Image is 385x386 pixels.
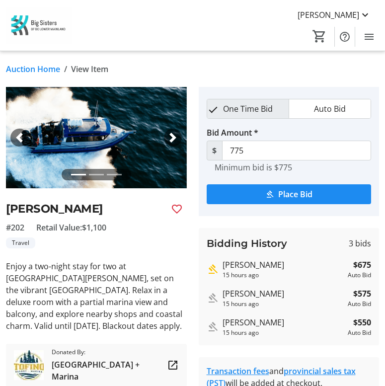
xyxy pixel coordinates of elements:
tr-label-badge: Travel [6,237,35,248]
img: Big Sisters of BC Lower Mainland's Logo [6,7,72,44]
span: [GEOGRAPHIC_DATA] + Marina [52,359,159,383]
strong: $675 [353,259,371,271]
strong: $575 [353,288,371,300]
span: $ [207,141,223,160]
mat-icon: Outbid [207,321,219,333]
div: Auto Bid [348,271,371,280]
button: Cart [310,27,328,45]
div: [PERSON_NAME] [223,259,344,271]
img: Tofino Resort + Marina [14,350,44,380]
div: 15 hours ago [223,300,344,309]
button: Place Bid [207,184,372,204]
div: 15 hours ago [223,328,344,337]
div: [PERSON_NAME] [223,316,344,328]
span: One Time Bid [217,99,279,118]
span: / [64,63,67,75]
span: Auto Bid [308,99,352,118]
p: Enjoy a two-night stay for two at [GEOGRAPHIC_DATA][PERSON_NAME], set on the vibrant [GEOGRAPHIC_... [6,260,187,332]
strong: $550 [353,316,371,328]
span: 3 bids [349,237,371,249]
div: 15 hours ago [223,271,344,280]
mat-icon: Highest bid [207,263,219,275]
button: Menu [359,27,379,47]
tr-hint: Minimum bid is $775 [215,162,292,172]
button: Help [335,27,355,47]
div: Auto Bid [348,300,371,309]
div: [PERSON_NAME] [223,288,344,300]
div: Auto Bid [348,328,371,337]
h3: Bidding History [207,236,287,251]
a: Auction Home [6,63,60,75]
a: Transaction fees [207,366,269,377]
button: Favourite [167,199,187,219]
span: Retail Value: $1,100 [36,222,106,233]
span: #202 [6,222,24,233]
h2: [PERSON_NAME] [6,200,163,217]
span: [PERSON_NAME] [298,9,359,21]
span: Place Bid [278,188,312,200]
span: View Item [71,63,108,75]
span: Donated By: [52,348,159,357]
img: Image [6,87,187,188]
button: [PERSON_NAME] [290,7,379,23]
mat-icon: Outbid [207,292,219,304]
label: Bid Amount * [207,127,258,139]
